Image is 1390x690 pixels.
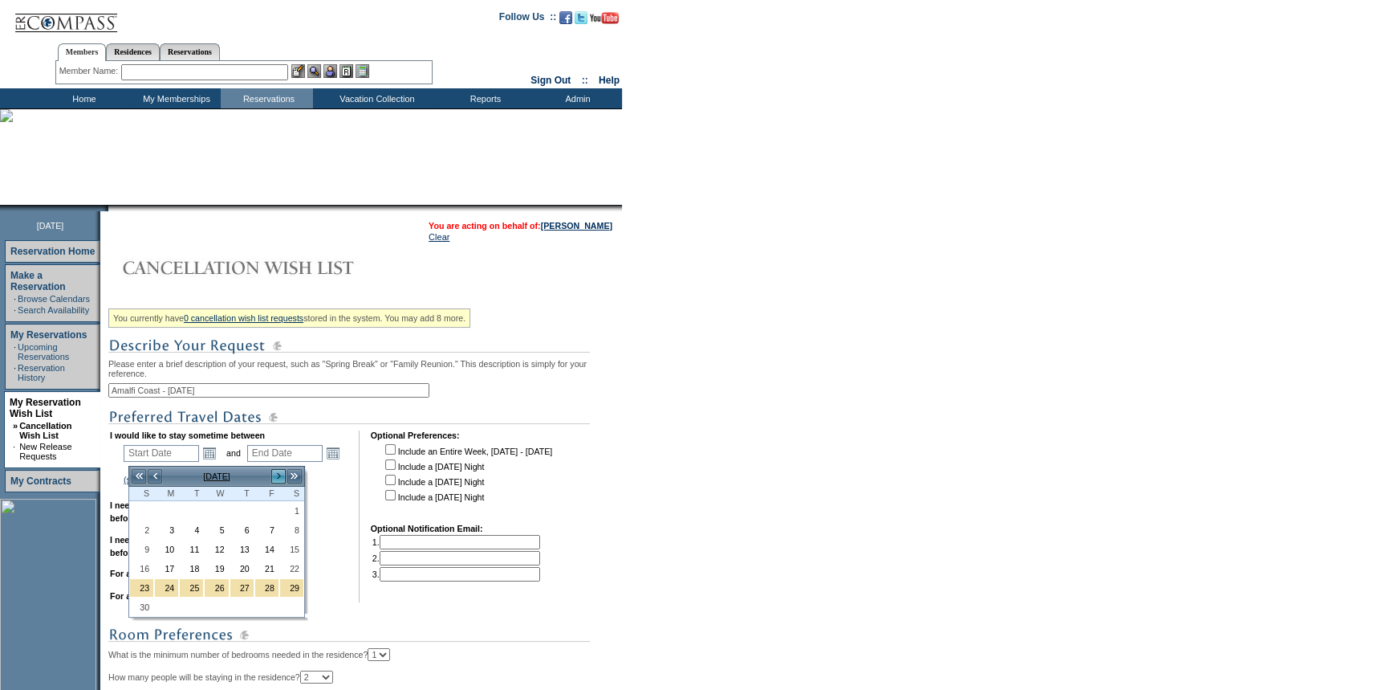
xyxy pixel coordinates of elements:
[154,540,179,559] td: Monday, November 10, 2025
[36,88,128,108] td: Home
[108,625,590,645] img: subTtlRoomPreferences.gif
[279,559,304,578] td: Saturday, November 22, 2025
[372,567,540,582] td: 3.
[371,524,483,533] b: Optional Notification Email:
[110,591,184,601] b: For a maximum of
[582,75,588,86] span: ::
[280,560,303,578] a: 22
[18,342,69,361] a: Upcoming Reservations
[103,205,108,211] img: promoShadowLeftCorner.gif
[106,43,160,60] a: Residences
[599,75,620,86] a: Help
[160,43,220,60] a: Reservations
[372,551,540,565] td: 2.
[180,521,203,539] a: 4
[14,305,16,315] td: ·
[205,541,228,558] a: 12
[18,294,90,304] a: Browse Calendars
[205,521,228,539] a: 5
[155,560,178,578] a: 17
[324,444,342,462] a: Open the calendar popup.
[110,500,193,510] b: I need a minimum of
[307,64,321,78] img: View
[204,521,229,540] td: Wednesday, November 05, 2025
[339,64,353,78] img: Reservations
[180,541,203,558] a: 11
[131,468,147,484] a: <<
[10,397,81,419] a: My Reservation Wish List
[59,64,121,78] div: Member Name:
[255,541,278,558] a: 14
[280,541,303,558] a: 15
[279,501,304,521] td: Saturday, November 01, 2025
[184,313,303,323] a: 0 cancellation wish list requests
[110,431,265,440] b: I would like to stay sometime between
[19,421,71,440] a: Cancellation Wish List
[129,521,154,540] td: Sunday, November 02, 2025
[204,578,229,598] td: Thanksgiving Holiday
[204,559,229,578] td: Wednesday, November 19, 2025
[541,221,612,231] a: [PERSON_NAME]
[429,221,612,231] span: You are acting on behalf of:
[371,431,460,440] b: Optional Preferences:
[530,88,622,108] td: Admin
[255,560,278,578] a: 21
[230,541,254,558] a: 13
[221,88,313,108] td: Reservations
[382,442,552,512] td: Include an Entire Week, [DATE] - [DATE] Include a [DATE] Night Include a [DATE] Night Include a [...
[10,246,95,257] a: Reservation Home
[224,442,243,464] td: and
[254,540,279,559] td: Friday, November 14, 2025
[323,64,337,78] img: Impersonate
[205,560,228,578] a: 19
[230,559,254,578] td: Thursday, November 20, 2025
[287,468,303,484] a: >>
[110,569,181,578] b: For a minimum of
[230,521,254,539] a: 6
[130,521,153,539] a: 2
[179,521,204,540] td: Tuesday, November 04, 2025
[179,578,204,598] td: Thanksgiving Holiday
[247,445,323,462] input: Date format: M/D/Y. Shortcut keys: [T] for Today. [UP] or [.] for Next Day. [DOWN] or [,] for Pre...
[179,540,204,559] td: Tuesday, November 11, 2025
[437,88,530,108] td: Reports
[130,541,153,558] a: 9
[280,521,303,539] a: 8
[155,521,178,539] a: 3
[108,308,470,328] div: You currently have stored in the system. You may add 8 more.
[270,468,287,484] a: >
[279,540,304,559] td: Saturday, November 15, 2025
[372,535,540,549] td: 1.
[180,560,203,578] a: 18
[154,559,179,578] td: Monday, November 17, 2025
[230,578,254,598] td: Thanksgiving Holiday
[179,559,204,578] td: Tuesday, November 18, 2025
[155,541,178,558] a: 10
[10,476,71,487] a: My Contracts
[499,10,556,29] td: Follow Us ::
[124,445,199,462] input: Date format: M/D/Y. Shortcut keys: [T] for Today. [UP] or [.] for Next Day. [DOWN] or [,] for Pre...
[10,270,66,292] a: Make a Reservation
[254,521,279,540] td: Friday, November 07, 2025
[280,502,303,520] a: 1
[129,598,154,617] td: Sunday, November 30, 2025
[205,579,228,597] a: 26
[230,579,254,597] a: 27
[255,579,278,597] a: 28
[280,579,303,597] a: 29
[590,16,619,26] a: Subscribe to our YouTube Channel
[130,598,153,616] a: 30
[128,88,221,108] td: My Memberships
[110,535,194,545] b: I need a maximum of
[147,468,163,484] a: <
[230,521,254,540] td: Thursday, November 06, 2025
[10,329,87,341] a: My Reservations
[37,221,64,231] span: [DATE]
[230,560,254,578] a: 20
[154,487,179,501] th: Monday
[130,579,153,597] a: 23
[108,205,110,211] img: blank.gif
[154,521,179,540] td: Monday, November 03, 2025
[129,559,154,578] td: Sunday, November 16, 2025
[204,487,229,501] th: Wednesday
